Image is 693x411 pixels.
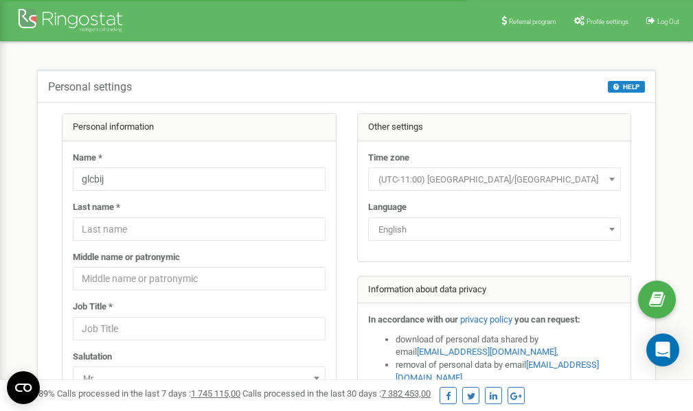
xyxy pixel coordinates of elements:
[73,301,113,314] label: Job Title *
[358,114,631,141] div: Other settings
[368,167,621,191] span: (UTC-11:00) Pacific/Midway
[57,388,240,399] span: Calls processed in the last 7 days :
[646,333,679,366] div: Open Intercom Messenger
[368,314,458,325] strong: In accordance with our
[608,81,645,93] button: HELP
[73,152,102,165] label: Name *
[73,218,326,241] input: Last name
[73,351,112,364] label: Salutation
[368,201,407,214] label: Language
[417,347,556,357] a: [EMAIL_ADDRESS][DOMAIN_NAME]
[48,81,132,93] h5: Personal settings
[368,152,409,165] label: Time zone
[73,366,326,390] span: Mr.
[509,18,556,25] span: Referral program
[191,388,240,399] u: 1 745 115,00
[396,359,621,384] li: removal of personal data by email ,
[587,18,628,25] span: Profile settings
[73,317,326,340] input: Job Title
[514,314,580,325] strong: you can request:
[73,251,180,264] label: Middle name or patronymic
[373,170,616,189] span: (UTC-11:00) Pacific/Midway
[396,333,621,359] li: download of personal data shared by email ,
[373,220,616,239] span: English
[7,371,40,404] button: Open CMP widget
[358,277,631,304] div: Information about data privacy
[78,369,321,388] span: Mr.
[63,114,336,141] div: Personal information
[73,167,326,191] input: Name
[73,267,326,290] input: Middle name or patronymic
[242,388,431,399] span: Calls processed in the last 30 days :
[657,18,679,25] span: Log Out
[368,218,621,241] span: English
[381,388,431,399] u: 7 382 453,00
[460,314,512,325] a: privacy policy
[73,201,120,214] label: Last name *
